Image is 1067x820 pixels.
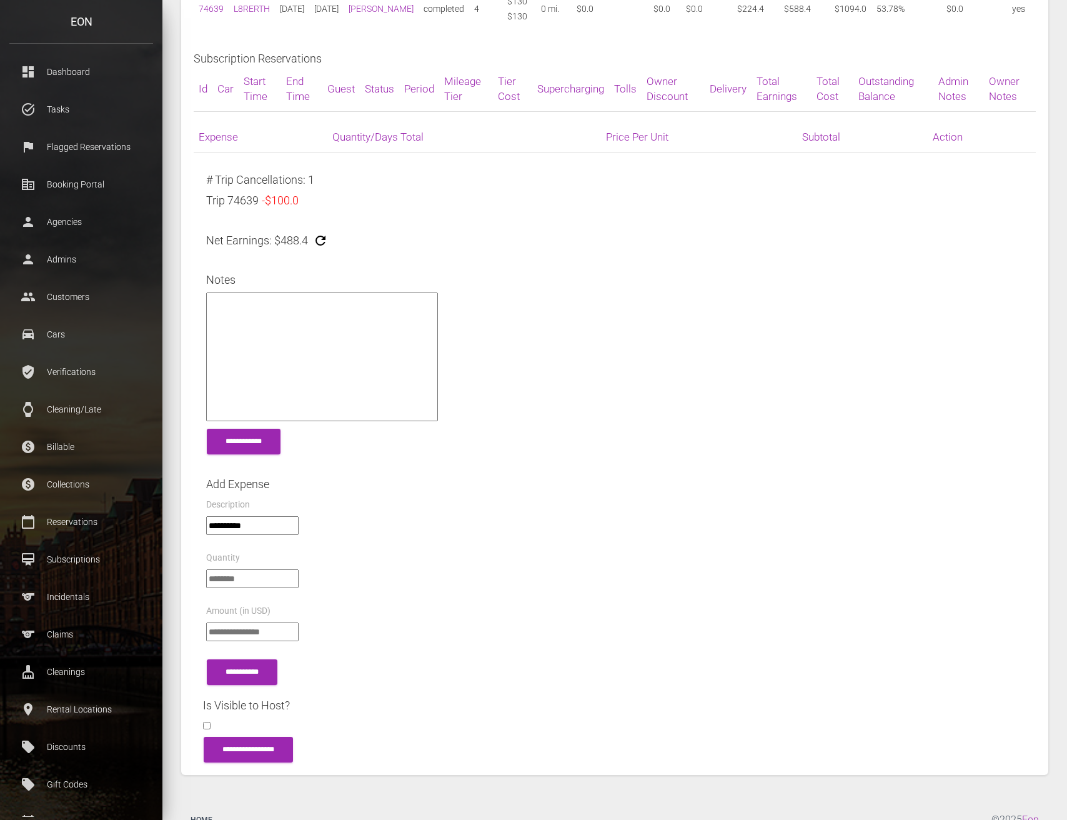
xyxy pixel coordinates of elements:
th: Outstanding Balance [853,66,933,112]
p: Collections [19,475,144,494]
th: Delivery [705,66,752,112]
th: Price Per Unit [601,122,797,152]
p: Booking Portal [19,175,144,194]
th: Start Time [239,66,281,112]
a: flag Flagged Reservations [9,131,153,162]
p: Flagged Reservations [19,137,144,156]
p: Reservations [19,512,144,531]
th: Mileage Tier [439,66,494,112]
h4: Is Visible to Host? [203,697,1026,713]
a: sports Incidentals [9,581,153,612]
h4: Net Earnings: $488.4 [206,232,308,248]
i: refresh [313,233,328,248]
a: cleaning_services Cleanings [9,656,153,687]
th: Owner Notes [984,66,1036,112]
a: L8RERTH [234,4,270,14]
a: local_offer Discounts [9,731,153,762]
label: Amount (in USD) [206,605,270,617]
h4: -$100.0 [262,192,299,208]
p: Billable [19,437,144,456]
a: people Customers [9,281,153,312]
p: Incidentals [19,587,144,606]
p: Tasks [19,100,144,119]
h4: Notes [206,272,1023,287]
p: Admins [19,250,144,269]
label: Description [206,499,250,511]
p: Cars [19,325,144,344]
p: Customers [19,287,144,306]
a: sports Claims [9,619,153,650]
th: Supercharging [532,66,609,112]
th: Period [399,66,439,112]
p: Verifications [19,362,144,381]
a: paid Collections [9,469,153,500]
a: refresh [313,232,328,253]
a: card_membership Subscriptions [9,544,153,575]
a: person Admins [9,244,153,275]
th: Total Earnings [752,66,811,112]
th: Subtotal [797,122,927,152]
h4: # Trip Cancellations: 1 [206,172,1023,187]
a: 74639 [199,4,224,14]
th: Car [212,66,239,112]
th: Id [194,66,212,112]
p: Subscriptions [19,550,144,569]
a: paid Billable [9,431,153,462]
label: Quantity [206,552,240,564]
th: Tier Cost [493,66,532,112]
a: place Rental Locations [9,694,153,725]
p: Gift Codes [19,775,144,794]
th: End Time [281,66,322,112]
th: Action [928,122,1036,152]
a: task_alt Tasks [9,94,153,125]
a: watch Cleaning/Late [9,394,153,425]
a: person Agencies [9,206,153,237]
h4: Add Expense [206,476,1023,492]
a: calendar_today Reservations [9,506,153,537]
p: Rental Locations [19,700,144,719]
a: verified_user Verifications [9,356,153,387]
p: Agencies [19,212,144,231]
th: Expense [194,122,327,152]
p: Cleanings [19,662,144,681]
th: Admin Notes [933,66,985,112]
p: Dashboard [19,62,144,81]
a: dashboard Dashboard [9,56,153,87]
p: Discounts [19,737,144,756]
a: local_offer Gift Codes [9,769,153,800]
a: drive_eta Cars [9,319,153,350]
p: Cleaning/Late [19,400,144,419]
h4: Trip 74639 [206,192,259,208]
p: Claims [19,625,144,644]
div: Subscription Reservations [194,41,1036,66]
a: [PERSON_NAME] [349,4,414,14]
th: Status [360,66,399,112]
th: Total Cost [811,66,853,112]
th: Guest [322,66,360,112]
a: corporate_fare Booking Portal [9,169,153,200]
th: Owner Discount [642,66,705,112]
th: Tolls [609,66,642,112]
th: Quantity/Days Total [327,122,602,152]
